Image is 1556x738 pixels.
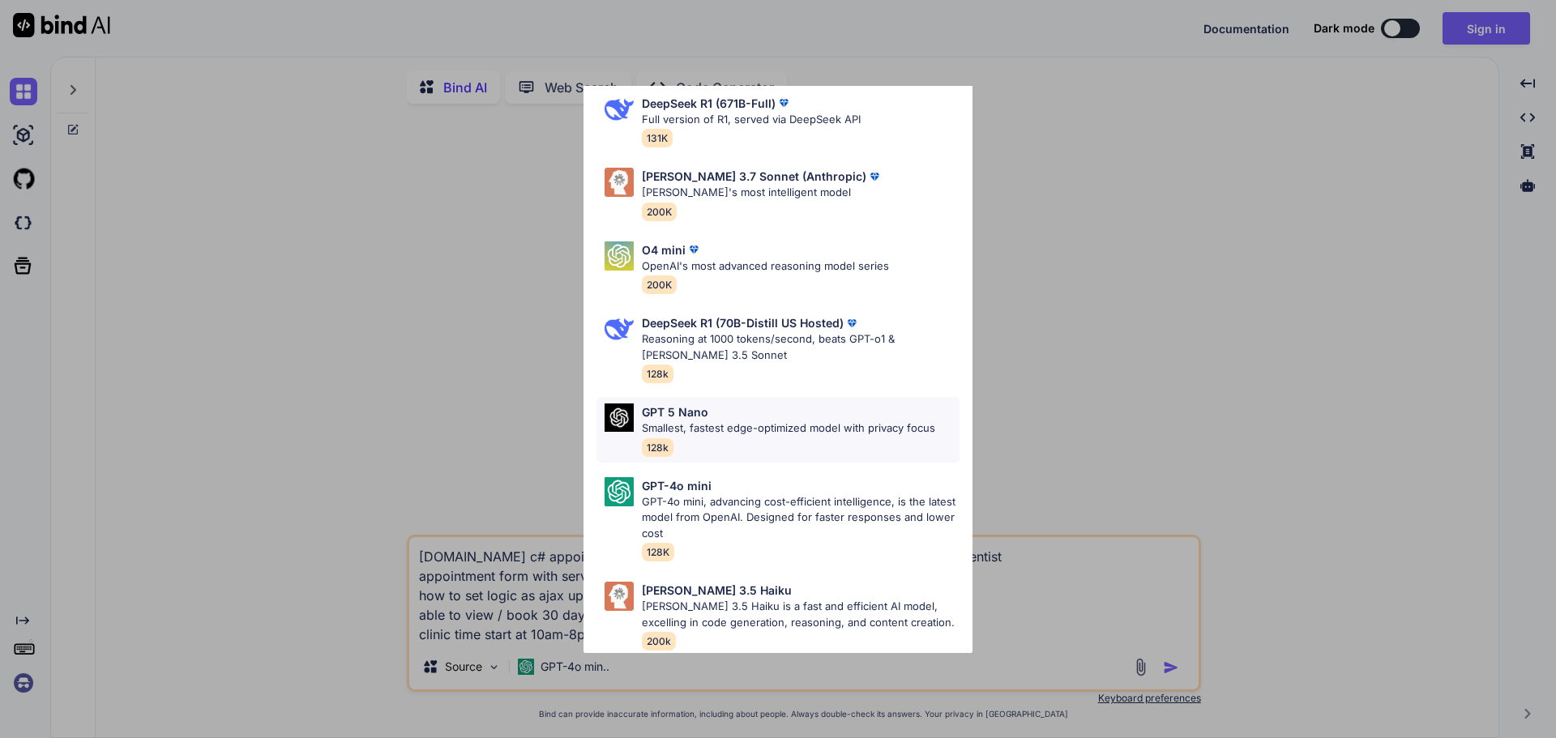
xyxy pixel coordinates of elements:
[605,241,634,271] img: Pick Models
[866,169,883,185] img: premium
[642,185,883,201] p: [PERSON_NAME]'s most intelligent model
[605,314,634,343] img: Pick Models
[642,632,676,651] span: 200k
[605,403,634,432] img: Pick Models
[642,95,776,112] p: DeepSeek R1 (671B-Full)
[605,582,634,611] img: Pick Models
[776,95,792,111] img: premium
[642,494,960,542] p: GPT-4o mini, advancing cost-efficient intelligence, is the latest model from OpenAI. Designed for...
[642,241,686,258] p: O4 mini
[605,168,634,197] img: Pick Models
[642,582,792,599] p: [PERSON_NAME] 3.5 Haiku
[642,438,673,457] span: 128k
[642,331,960,363] p: Reasoning at 1000 tokens/second, beats GPT-o1 & [PERSON_NAME] 3.5 Sonnet
[642,314,844,331] p: DeepSeek R1 (70B-Distill US Hosted)
[686,241,702,258] img: premium
[642,258,889,275] p: OpenAI's most advanced reasoning model series
[642,129,673,147] span: 131K
[642,275,677,294] span: 200K
[642,203,677,221] span: 200K
[642,420,935,437] p: Smallest, fastest edge-optimized model with privacy focus
[605,95,634,124] img: Pick Models
[642,403,708,420] p: GPT 5 Nano
[605,477,634,506] img: Pick Models
[642,477,712,494] p: GPT-4o mini
[642,168,866,185] p: [PERSON_NAME] 3.7 Sonnet (Anthropic)
[642,365,673,383] span: 128k
[642,543,674,561] span: 128K
[844,315,860,331] img: premium
[642,112,861,128] p: Full version of R1, served via DeepSeek API
[642,599,960,630] p: [PERSON_NAME] 3.5 Haiku is a fast and efficient AI model, excelling in code generation, reasoning...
